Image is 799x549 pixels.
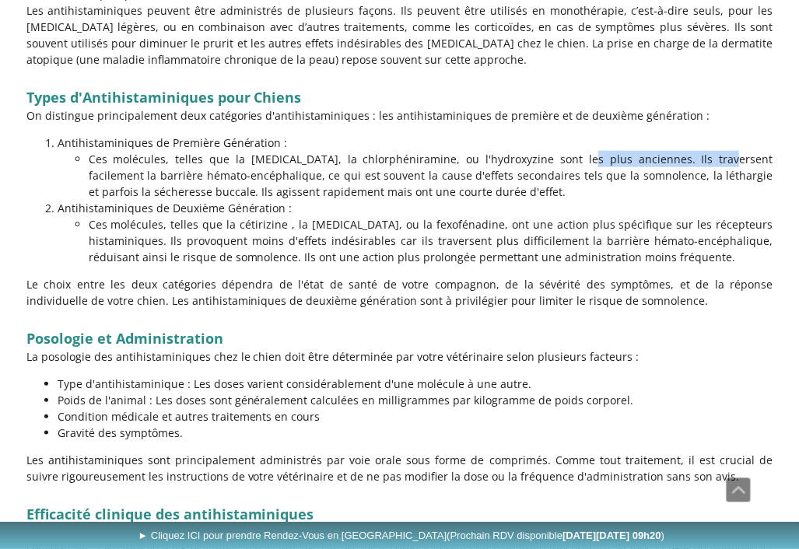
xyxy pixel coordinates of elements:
span: (Prochain RDV disponible ) [447,530,664,541]
p: Type d'antihistaminique : Les doses varient considérablement d'une molécule à une autre. [58,376,773,392]
p: On distingue principalement deux catégories d'antihistaminiques : les antihistaminiques de premiè... [26,107,773,124]
p: Antihistaminiques de Deuxième Génération : [58,200,773,216]
a: Défiler vers le haut [726,477,751,502]
strong: Posologie et Administration [26,329,223,348]
p: Le choix entre les deux catégories dépendra de l'état de santé de votre compagnon, de la sévérité... [26,276,773,309]
p: Antihistaminiques de Première Génération : [58,135,773,151]
p: La posologie des antihistaminiques chez le chien doit être déterminée par votre vétérinaire selon... [26,348,773,365]
b: [DATE][DATE] 09h20 [562,530,661,541]
p: Les antihistaminiques sont principalement administrés par voie orale sous forme de comprimés. Com... [26,452,773,484]
span: ► Cliquez ICI pour prendre Rendez-Vous en [GEOGRAPHIC_DATA] [138,530,664,541]
strong: Efficacité clinique des antihistaminiques [26,505,314,523]
strong: Types d'Antihistaminiques pour Chiens [26,88,302,107]
p: Poids de l'animal : Les doses sont généralement calculées en milligrammes par kilogramme de poids... [58,392,773,408]
p: Gravité des symptômes. [58,425,773,441]
p: Ces molécules, telles que la cétirizine , la [MEDICAL_DATA], ou la fexofénadine, ont une action p... [89,216,773,265]
p: Les antihistaminiques peuvent être administrés de plusieurs façons. Ils peuvent être utilisés en ... [26,2,773,68]
p: Ces molécules, telles que la [MEDICAL_DATA], la chlorphéniramine, ou l'hydroxyzine sont les plus ... [89,151,773,200]
p: Condition médicale et autres traitements en cours [58,408,773,425]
